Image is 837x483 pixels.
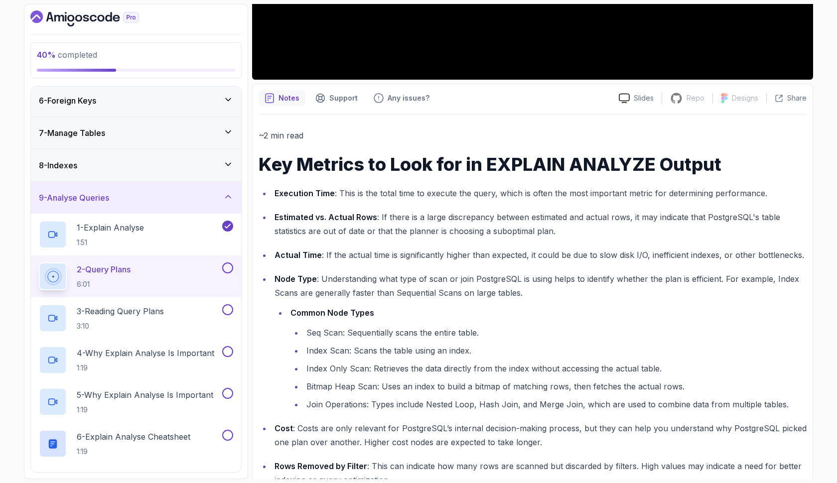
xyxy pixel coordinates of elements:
[279,93,299,103] p: Notes
[31,85,241,117] button: 6-Foreign Keys
[77,431,190,443] p: 6 - Explain Analyse Cheatsheet
[31,117,241,149] button: 7-Manage Tables
[77,305,164,317] p: 3 - Reading Query Plans
[39,346,233,374] button: 4-Why Explain Analyse Is Important1:19
[275,212,377,222] strong: Estimated vs. Actual Rows
[259,128,807,142] p: ~2 min read
[634,93,654,103] p: Slides
[77,263,131,275] p: 2 - Query Plans
[39,430,233,458] button: 6-Explain Analyse Cheatsheet1:19
[388,93,429,103] p: Any issues?
[77,389,213,401] p: 5 - Why Explain Analyse Is Important
[39,262,233,290] button: 2-Query Plans6:01
[77,363,214,373] p: 1:19
[37,50,56,60] span: 40 %
[39,95,96,107] h3: 6 - Foreign Keys
[31,149,241,181] button: 8-Indexes
[31,182,241,214] button: 9-Analyse Queries
[275,186,807,200] p: : This is the total time to execute the query, which is often the most important metric for deter...
[275,248,807,262] p: : If the actual time is significantly higher than expected, it could be due to slow disk I/O, ine...
[77,321,164,331] p: 3:10
[303,379,807,393] li: Bitmap Heap Scan: Uses an index to build a bitmap of matching rows, then fetches the actual rows.
[290,308,374,318] strong: Common Node Types
[275,272,807,300] p: : Understanding what type of scan or join PostgreSQL is using helps to identify whether the plan ...
[275,274,317,284] strong: Node Type
[77,405,213,415] p: 1:19
[39,221,233,248] button: 1-Explain Analyse1:51
[687,93,704,103] p: Repo
[77,347,214,359] p: 4 - Why Explain Analyse Is Important
[259,154,807,174] h1: Key Metrics to Look for in EXPLAIN ANALYZE Output
[77,279,131,289] p: 6:01
[275,423,293,433] strong: Cost
[275,421,807,449] p: : Costs are only relevant for PostgreSQL’s internal decision-making process, but they can help yo...
[303,326,807,340] li: Seq Scan: Sequentially scans the entire table.
[611,93,662,104] a: Slides
[275,461,367,471] strong: Rows Removed by Filter
[39,388,233,416] button: 5-Why Explain Analyse Is Important1:19
[30,10,162,26] a: Dashboard
[275,250,322,260] strong: Actual Time
[77,447,190,457] p: 1:19
[303,397,807,411] li: Join Operations: Types include Nested Loop, Hash Join, and Merge Join, which are used to combine ...
[275,188,335,198] strong: Execution Time
[37,50,97,60] span: completed
[787,93,807,103] p: Share
[732,93,758,103] p: Designs
[275,210,807,238] p: : If there is a large discrepancy between estimated and actual rows, it may indicate that Postgre...
[39,192,109,204] h3: 9 - Analyse Queries
[259,90,305,106] button: notes button
[329,93,358,103] p: Support
[766,93,807,103] button: Share
[39,304,233,332] button: 3-Reading Query Plans3:10
[39,127,105,139] h3: 7 - Manage Tables
[39,159,77,171] h3: 8 - Indexes
[77,222,144,234] p: 1 - Explain Analyse
[77,238,144,247] p: 1:51
[303,362,807,375] li: Index Only Scan: Retrieves the data directly from the index without accessing the actual table.
[309,90,364,106] button: Support button
[368,90,435,106] button: Feedback button
[303,344,807,358] li: Index Scan: Scans the table using an index.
